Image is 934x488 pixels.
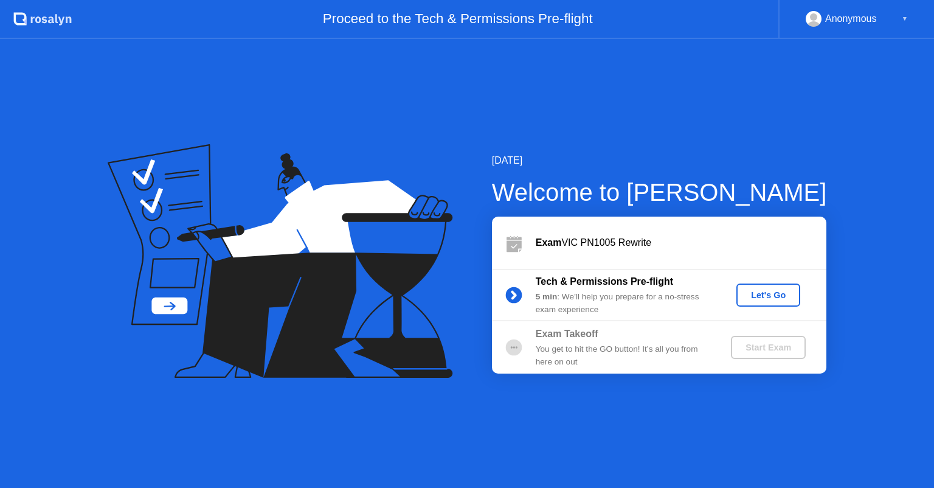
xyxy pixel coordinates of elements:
[536,329,598,339] b: Exam Takeoff
[492,174,827,211] div: Welcome to [PERSON_NAME]
[536,343,711,368] div: You get to hit the GO button! It’s all you from here on out
[731,336,806,359] button: Start Exam
[825,11,877,27] div: Anonymous
[536,235,826,250] div: VIC PN1005 Rewrite
[536,276,673,287] b: Tech & Permissions Pre-flight
[736,284,800,307] button: Let's Go
[536,237,562,248] b: Exam
[536,291,711,316] div: : We’ll help you prepare for a no-stress exam experience
[492,153,827,168] div: [DATE]
[736,343,801,352] div: Start Exam
[902,11,908,27] div: ▼
[741,290,795,300] div: Let's Go
[536,292,558,301] b: 5 min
